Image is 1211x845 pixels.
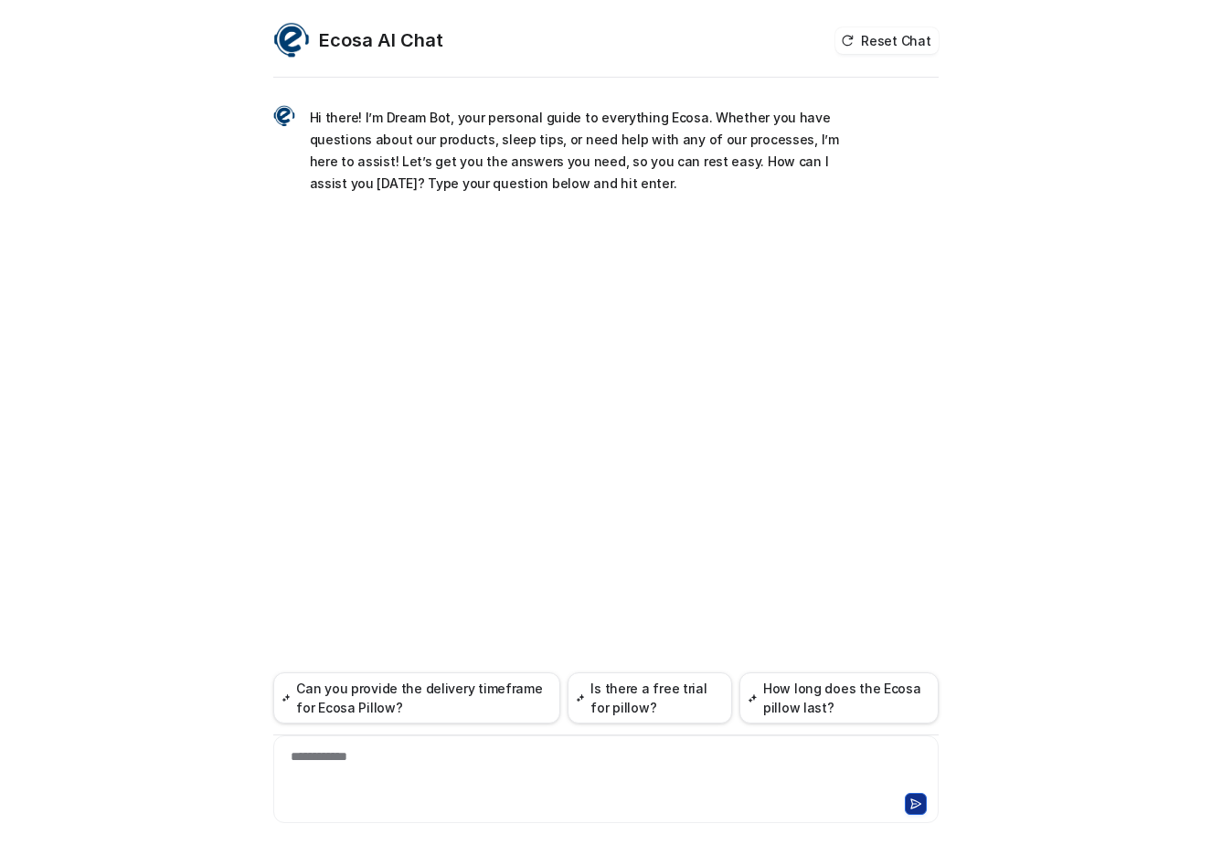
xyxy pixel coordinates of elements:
[310,107,845,195] p: Hi there! I’m Dream Bot, your personal guide to everything Ecosa. Whether you have questions abou...
[273,105,295,127] img: Widget
[568,672,733,724] button: Is there a free trial for pillow?
[739,672,938,724] button: How long does the Ecosa pillow last?
[835,27,938,54] button: Reset Chat
[273,672,560,724] button: Can you provide the delivery timeframe for Ecosa Pillow?
[273,22,310,58] img: Widget
[319,27,443,53] h2: Ecosa AI Chat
